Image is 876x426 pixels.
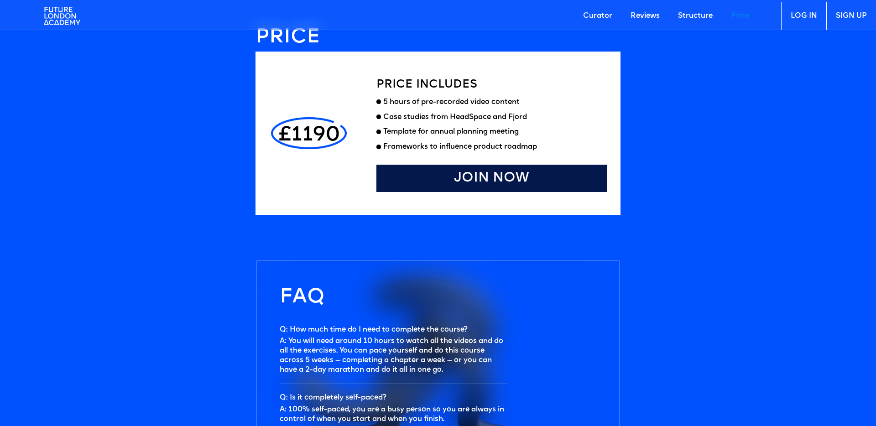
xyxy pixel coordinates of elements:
[383,113,527,122] div: Case studies from HeadSpace and Fjord
[280,405,508,424] div: A: 100% self-paced, you are a busy person so you are always in control of when you start and when...
[383,127,607,137] div: Template for annual planning meeting
[826,2,876,30] a: SIGN UP
[722,2,758,30] a: Price
[280,288,596,307] h4: FAQ
[376,165,607,192] a: Join Now
[574,2,621,30] a: Curator
[376,79,477,90] h5: Price includes
[280,393,508,403] div: Q: Is it completely self-paced?
[280,337,508,374] div: A: You will need around 10 hours to watch all the videos and do all the exercises. You can pace y...
[383,142,607,152] div: Frameworks to influence product roadmap
[278,126,340,145] h4: £1190
[621,2,669,30] a: Reviews
[280,325,508,335] div: Q: How much time do I need to complete the course?
[669,2,722,30] a: Structure
[781,2,826,30] a: LOG IN
[255,28,620,47] h4: PRICE
[383,98,607,107] div: 5 hours of pre-recorded video content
